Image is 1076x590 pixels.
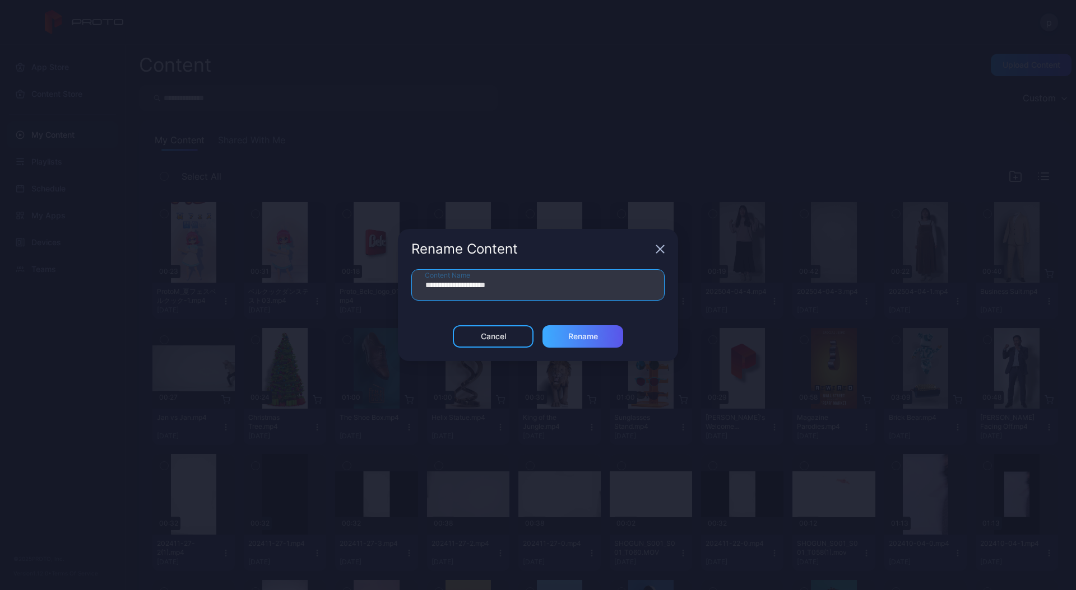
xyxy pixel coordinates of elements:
[542,325,623,348] button: Rename
[453,325,534,348] button: Cancel
[481,332,506,341] div: Cancel
[568,332,598,341] div: Rename
[411,242,651,256] div: Rename Content
[411,269,665,301] input: Content Name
